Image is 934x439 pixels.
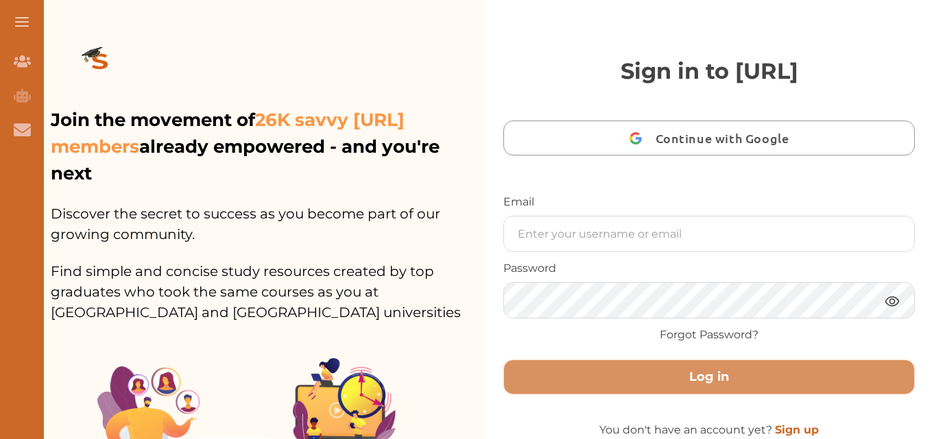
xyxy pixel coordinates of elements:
a: Sign up [775,423,819,436]
p: Email [503,194,915,210]
img: eye.3286bcf0.webp [884,292,900,310]
img: logo [51,25,149,101]
input: Enter your username or email [504,216,914,251]
p: Password [503,260,915,277]
p: You don't have an account yet? [503,422,915,438]
p: Discover the secret to success as you become part of our growing community. [51,187,484,244]
a: Forgot Password? [660,327,758,343]
button: Continue with Google [503,121,915,155]
p: Sign in to [URL] [503,55,915,88]
button: Log in [503,360,915,394]
p: Join the movement of already empowered - and you're next [51,107,481,187]
p: Find simple and concise study resources created by top graduates who took the same courses as you... [51,244,484,323]
span: Continue with Google [656,122,796,154]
